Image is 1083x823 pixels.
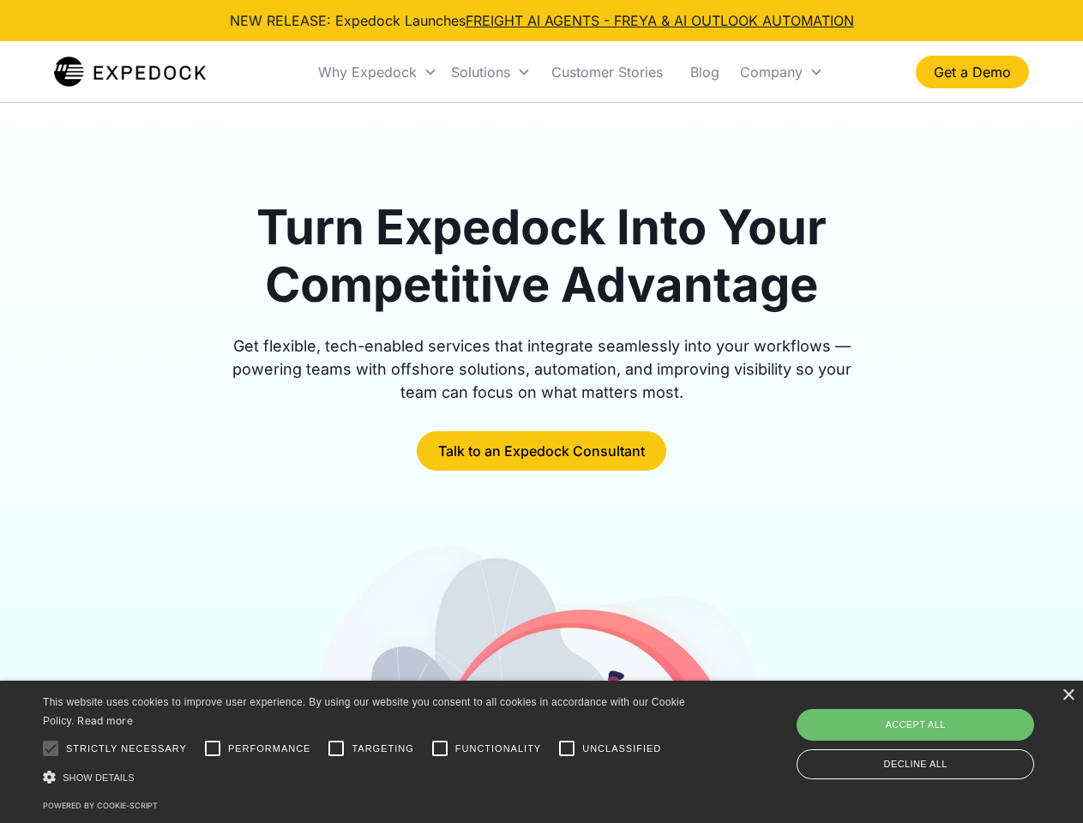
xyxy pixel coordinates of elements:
[43,801,158,810] a: Powered by cookie-script
[916,56,1029,88] a: Get a Demo
[66,742,187,756] span: Strictly necessary
[455,742,541,756] span: Functionality
[538,43,677,101] a: Customer Stories
[230,10,854,31] div: NEW RELEASE: Expedock Launches
[797,638,1083,823] iframe: Chat Widget
[352,742,413,756] span: Targeting
[677,43,733,101] a: Blog
[43,768,691,786] div: Show details
[318,63,417,81] div: Why Expedock
[582,742,661,756] span: Unclassified
[733,43,830,101] div: Company
[417,431,666,471] a: Talk to an Expedock Consultant
[213,334,871,404] div: Get flexible, tech-enabled services that integrate seamlessly into your workflows — powering team...
[54,55,206,89] a: home
[740,63,803,81] div: Company
[311,43,444,101] div: Why Expedock
[54,55,206,89] img: Expedock Logo
[213,199,871,314] h1: Turn Expedock Into Your Competitive Advantage
[444,43,538,101] div: Solutions
[451,63,510,81] div: Solutions
[43,696,685,728] span: This website uses cookies to improve user experience. By using our website you consent to all coo...
[466,12,854,29] a: FREIGHT AI AGENTS - FREYA & AI OUTLOOK AUTOMATION
[228,742,311,756] span: Performance
[63,772,135,783] span: Show details
[77,714,133,727] a: Read more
